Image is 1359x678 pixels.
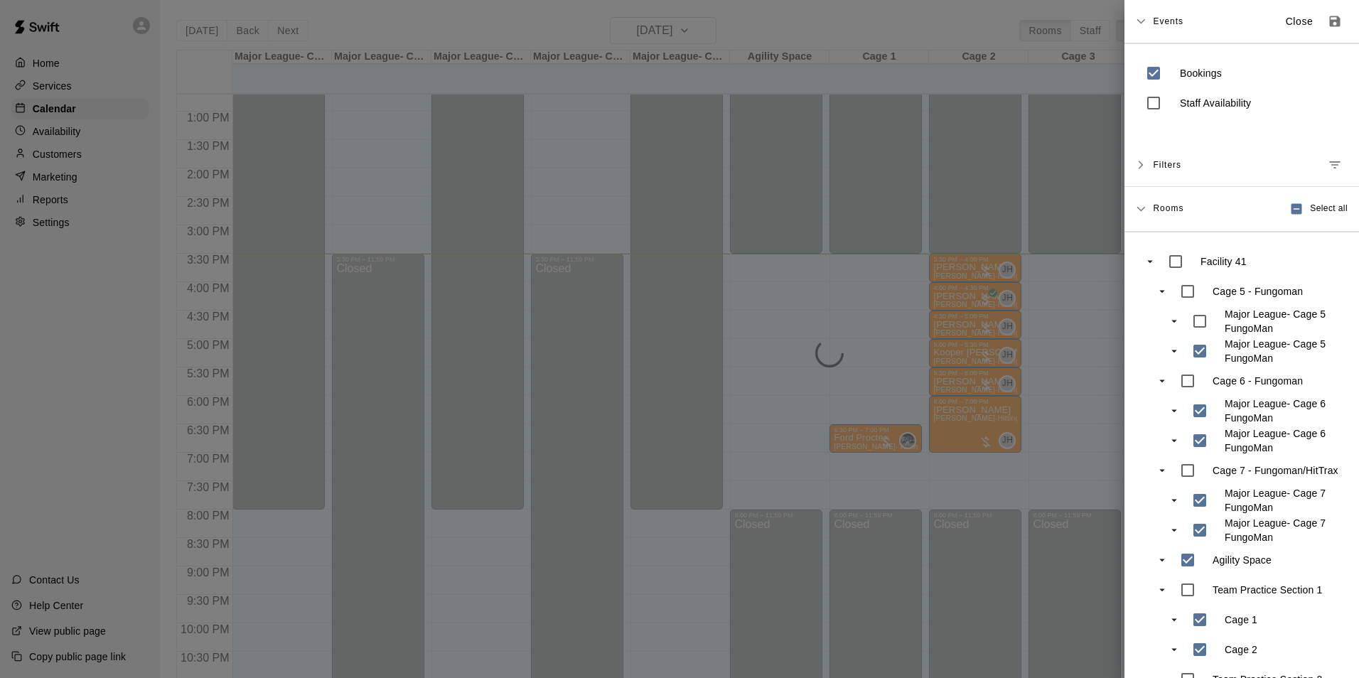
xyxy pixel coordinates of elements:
[1213,583,1322,597] p: Team Practice Section 1
[1153,9,1183,34] span: Events
[1153,152,1181,178] span: Filters
[1310,202,1348,216] span: Select all
[1225,516,1339,544] p: Major League- Cage 7 FungoMan
[1213,553,1272,567] p: Agility Space
[1213,463,1338,478] p: Cage 7 - Fungoman/HitTrax
[1124,187,1359,232] div: RoomsSelect all
[1225,337,1339,365] p: Major League- Cage 5 FungoMan
[1225,307,1339,335] p: Major League- Cage 5 FungoMan
[1200,254,1247,269] p: Facility 41
[1286,14,1314,29] p: Close
[1180,96,1251,110] p: Staff Availability
[1225,613,1257,627] p: Cage 1
[1225,486,1339,515] p: Major League- Cage 7 FungoMan
[1153,202,1183,213] span: Rooms
[1124,144,1359,187] div: FiltersManage filters
[1225,426,1339,455] p: Major League- Cage 6 FungoMan
[1322,9,1348,34] button: Save as default view
[1225,642,1257,657] p: Cage 2
[1213,374,1303,388] p: Cage 6 - Fungoman
[1277,10,1322,33] button: Close sidebar
[1225,397,1339,425] p: Major League- Cage 6 FungoMan
[1213,284,1303,298] p: Cage 5 - Fungoman
[1180,66,1222,80] p: Bookings
[1322,152,1348,178] button: Manage filters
